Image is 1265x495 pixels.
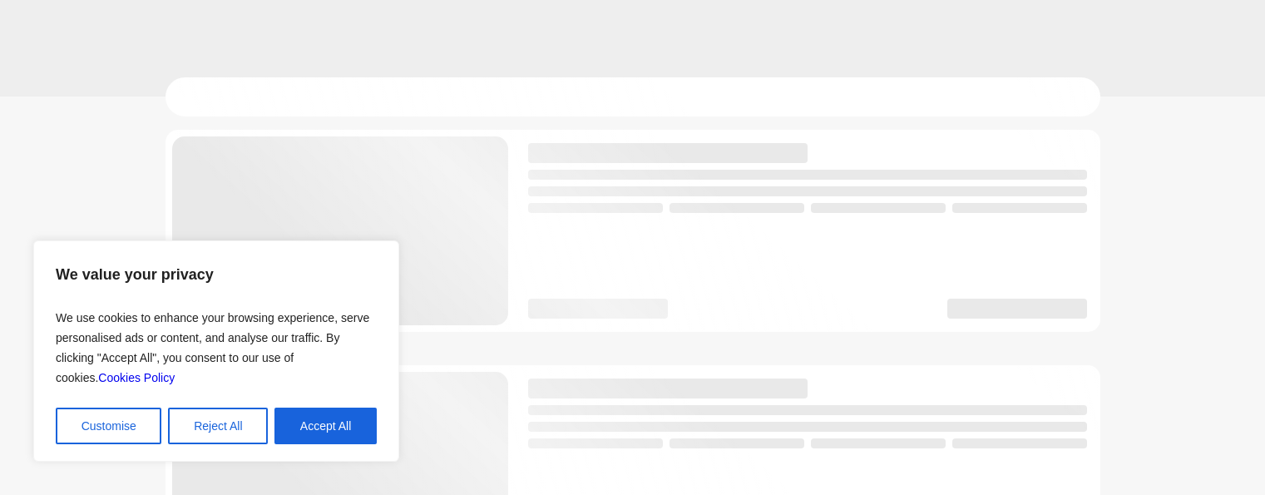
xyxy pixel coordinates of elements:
button: Accept All [274,408,377,444]
a: Cookies Policy [98,371,175,384]
p: We use cookies to enhance your browsing experience, serve personalised ads or content, and analys... [56,301,377,394]
button: Customise [56,408,161,444]
button: Reject All [168,408,268,444]
div: We value your privacy [33,240,399,462]
p: We value your privacy [56,258,377,291]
